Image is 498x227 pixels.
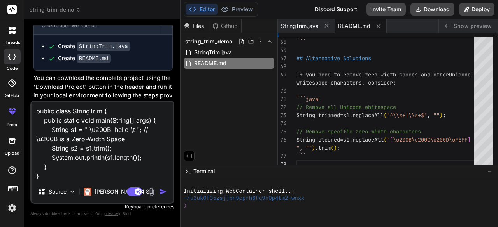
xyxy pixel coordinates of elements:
div: 73 [278,111,286,120]
span: ] [468,136,471,143]
button: Preview [218,4,256,15]
span: Initializing WebContainer shell... [184,188,295,195]
code: README.md [77,54,111,63]
span: ) [440,112,443,119]
span: " [387,136,390,143]
button: Download [410,3,454,16]
p: [PERSON_NAME] 4 S.. [95,188,153,196]
div: Create [58,54,111,62]
span: // Remove all Unicode whitespace [296,104,396,111]
span: String cleaned [296,136,340,143]
p: Keyboard preferences [30,204,174,210]
span: ; [337,144,340,151]
span: = [340,112,343,119]
span: [ [390,136,393,143]
img: settings [5,201,19,215]
textarea: public class StringTrim { public static void main(String[] args) { String s1 = " \u200B hello \t ... [32,102,173,181]
span: ( [384,112,387,119]
div: Files [181,22,209,30]
label: GitHub [5,92,19,99]
img: Claude 4 Sonnet [84,188,91,196]
div: Create [58,42,130,50]
span: \u200B\u200C\u200D\uFEFF [393,136,468,143]
label: code [7,65,18,72]
div: 69 [278,71,286,79]
label: prem [7,121,17,128]
span: , [427,112,430,119]
span: Unicode [449,71,471,78]
span: s1 [343,136,349,143]
button: − [486,165,493,177]
span: . [315,144,318,151]
span: // Remove specific zero-width characters [296,128,421,135]
span: ) [334,144,337,151]
div: 71 [278,95,286,103]
span: ( [384,136,387,143]
span: string_trim_demo [30,6,81,14]
span: . [349,112,352,119]
span: Show preview [454,22,492,30]
span: Terminal [193,167,215,175]
span: s1 [343,112,349,119]
div: Click to open Workbench [42,23,152,29]
span: "" [433,112,440,119]
span: . [349,136,352,143]
span: String trimmed [296,112,340,119]
span: README.md [193,59,227,68]
span: = [340,136,343,143]
span: README.md [338,22,370,30]
span: " [296,144,300,151]
span: If you need to remove zero-width spaces and other [296,71,449,78]
div: 65 [278,38,286,46]
span: replaceAll [352,112,384,119]
div: 66 [278,46,286,54]
div: 77 [278,152,286,160]
div: 67 [278,54,286,62]
span: ) [312,144,315,151]
div: Github [209,22,241,30]
span: ```java [296,95,318,102]
img: Pick Models [69,189,75,195]
span: ## Alternative Solutions [296,55,371,62]
span: replaceAll [352,136,384,143]
div: 74 [278,120,286,128]
span: >_ [185,167,191,175]
span: string_trim_demo [185,38,233,45]
div: 75 [278,128,286,136]
span: trim [318,144,331,151]
span: whitespace characters, consider: [296,79,396,86]
span: ``` [296,38,306,45]
span: "" [306,144,312,151]
span: − [487,167,492,175]
span: ( [331,144,334,151]
span: privacy [104,211,118,216]
code: StringTrim.java [77,42,130,51]
label: threads [4,39,20,46]
div: 78 [278,160,286,168]
span: ``` [296,152,306,159]
img: attachment [147,187,156,196]
span: ~/u3uk0f35zsjjbn9cprh6fq9h0p4tm2-wnxx [184,195,305,202]
span: StringTrim.java [281,22,319,30]
div: Discord Support [310,3,362,16]
span: ❯ [184,202,188,210]
div: 68 [278,62,286,71]
div: 76 [278,136,286,144]
p: Always double-check its answers. Your in Bind [30,210,174,217]
span: ; [443,112,446,119]
span: "^\\s+|\\s+$" [387,112,427,119]
button: Deploy [459,3,494,16]
div: 70 [278,87,286,95]
span: , [300,144,303,151]
p: Source [49,188,67,196]
button: Invite Team [366,3,406,16]
label: Upload [5,150,19,157]
span: StringTrim.java [193,48,233,57]
p: You can download the complete project using the 'Download Project' button in the header and run i... [33,74,173,109]
img: icon [159,188,167,196]
div: 72 [278,103,286,111]
button: Editor [186,4,218,15]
